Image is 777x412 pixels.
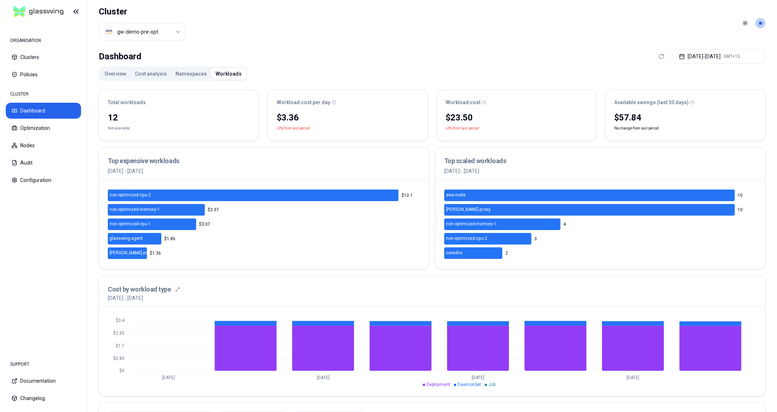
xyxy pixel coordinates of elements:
[444,167,757,175] p: [DATE] - [DATE]
[446,99,588,106] div: Workload cost
[614,99,756,106] div: Available savings (last 30 days)
[116,318,125,323] tspan: $3.4
[673,49,765,64] button: [DATE]-[DATE]GMT+10
[277,125,310,132] p: +3% from last period
[108,112,250,123] div: 12
[472,375,484,380] tspan: [DATE]
[116,343,124,348] tspan: $1.7
[6,120,81,136] button: Optimization
[627,375,639,380] tspan: [DATE]
[6,49,81,65] button: Clusters
[108,125,130,132] div: Not available
[117,28,158,35] div: gw-demo-pre-opt
[277,112,419,123] div: $3.36
[10,3,67,20] img: GlassWing
[446,112,588,123] div: $23.50
[105,28,112,35] img: aws
[6,87,81,101] div: CLUSTER
[108,156,420,166] h3: Top expensive workloads
[131,68,171,80] button: Cost analysis
[488,382,496,387] span: Job
[119,368,124,373] tspan: $0
[6,33,81,48] div: ORGANISATION
[277,99,419,106] div: Workload cost per day
[6,67,81,82] button: Policies
[6,373,81,389] button: Documentation
[113,356,124,361] tspan: $0.85
[458,382,481,387] span: DaemonSet
[113,331,124,336] tspan: $2.55
[99,49,141,64] div: Dashboard
[723,54,740,59] span: GMT+10
[606,110,765,141] div: No change from last period
[162,375,175,380] tspan: [DATE]
[108,294,143,302] p: [DATE] - [DATE]
[317,375,330,380] tspan: [DATE]
[99,6,186,17] h1: Cluster
[100,68,131,80] button: Overview
[99,23,186,41] button: Select a value
[6,155,81,171] button: Audit
[171,68,211,80] button: Namespaces
[6,172,81,188] button: Configuration
[614,112,756,123] div: $57.84
[446,125,479,132] p: +3% from last period
[211,68,246,80] button: Workloads
[6,357,81,371] div: SUPPORT
[108,99,250,106] div: Total workloads
[108,167,420,175] p: [DATE] - [DATE]
[6,103,81,119] button: Dashboard
[108,284,171,294] h3: Cost by workload type
[6,390,81,406] button: Changelog
[6,137,81,153] button: Nodes
[426,382,450,387] span: Deployment
[444,156,757,166] h3: Top scaled workloads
